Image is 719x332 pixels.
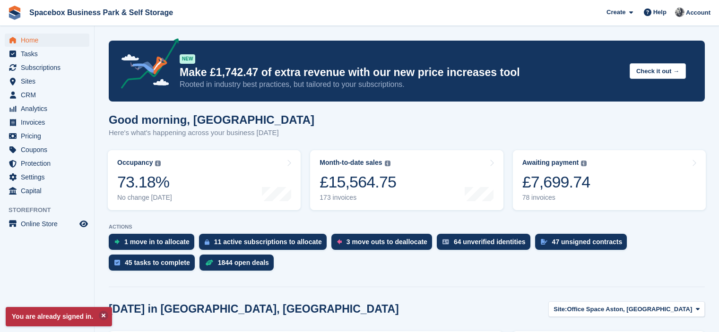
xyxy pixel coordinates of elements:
div: £7,699.74 [522,172,590,192]
span: Subscriptions [21,61,78,74]
img: stora-icon-8386f47178a22dfd0bd8f6a31ec36ba5ce8667c1dd55bd0f319d3a0aa187defe.svg [8,6,22,20]
div: 78 invoices [522,194,590,202]
div: 173 invoices [320,194,396,202]
a: menu [5,129,89,143]
a: menu [5,102,89,115]
div: 1844 open deals [218,259,269,266]
div: NEW [180,54,195,64]
a: 3 move outs to deallocate [331,234,437,255]
span: Analytics [21,102,78,115]
a: menu [5,217,89,230]
span: Tasks [21,47,78,60]
img: task-75834270c22a3079a89374b754ae025e5fb1db73e45f91037f5363f120a921f8.svg [114,260,120,265]
p: ACTIONS [109,224,705,230]
a: menu [5,34,89,47]
button: Check it out → [630,63,686,79]
span: Sites [21,75,78,88]
a: menu [5,88,89,102]
a: menu [5,75,89,88]
img: move_outs_to_deallocate_icon-f764333ba52eb49d3ac5e1228854f67142a1ed5810a6f6cc68b1a99e826820c5.svg [337,239,342,245]
img: icon-info-grey-7440780725fd019a000dd9b08b2336e03edf1995a4989e88bcd33f0948082b44.svg [581,161,587,166]
a: Preview store [78,218,89,230]
span: Invoices [21,116,78,129]
a: 11 active subscriptions to allocate [199,234,331,255]
div: 64 unverified identities [454,238,526,246]
span: Settings [21,170,78,184]
div: Month-to-date sales [320,159,382,167]
a: menu [5,143,89,156]
span: Coupons [21,143,78,156]
p: Make £1,742.47 of extra revenue with our new price increases tool [180,66,622,79]
a: menu [5,184,89,197]
a: Month-to-date sales £15,564.75 173 invoices [310,150,503,210]
a: Occupancy 73.18% No change [DATE] [108,150,301,210]
a: 47 unsigned contracts [535,234,632,255]
div: 3 move outs to deallocate [347,238,427,246]
a: Awaiting payment £7,699.74 78 invoices [513,150,706,210]
span: Help [653,8,667,17]
a: menu [5,47,89,60]
span: Create [606,8,625,17]
button: Site: Office Space Aston, [GEOGRAPHIC_DATA] [548,301,705,317]
h1: Good morning, [GEOGRAPHIC_DATA] [109,113,314,126]
img: active_subscription_to_allocate_icon-d502201f5373d7db506a760aba3b589e785aa758c864c3986d89f69b8ff3... [205,239,209,245]
span: Capital [21,184,78,197]
span: CRM [21,88,78,102]
a: menu [5,157,89,170]
div: No change [DATE] [117,194,172,202]
a: menu [5,170,89,184]
a: 45 tasks to complete [109,255,199,275]
a: 64 unverified identities [437,234,535,255]
div: £15,564.75 [320,172,396,192]
span: Online Store [21,217,78,230]
a: 1844 open deals [199,255,278,275]
div: Occupancy [117,159,153,167]
span: Home [21,34,78,47]
span: Site: [554,305,567,314]
a: menu [5,116,89,129]
div: 45 tasks to complete [125,259,190,266]
span: Protection [21,157,78,170]
div: 11 active subscriptions to allocate [214,238,322,246]
div: 47 unsigned contracts [552,238,623,246]
span: Account [686,8,710,17]
a: Spacebox Business Park & Self Storage [26,5,177,20]
img: verify_identity-adf6edd0f0f0b5bbfe63781bf79b02c33cf7c696d77639b501bdc392416b5a36.svg [442,239,449,245]
img: deal-1b604bf984904fb50ccaf53a9ad4b4a5d6e5aea283cecdc64d6e3604feb123c2.svg [205,259,213,266]
div: Awaiting payment [522,159,579,167]
img: contract_signature_icon-13c848040528278c33f63329250d36e43548de30e8caae1d1a13099fd9432cc5.svg [541,239,547,245]
span: Storefront [9,205,94,215]
h2: [DATE] in [GEOGRAPHIC_DATA], [GEOGRAPHIC_DATA] [109,303,399,315]
p: Rooted in industry best practices, but tailored to your subscriptions. [180,79,622,90]
span: Office Space Aston, [GEOGRAPHIC_DATA] [567,305,692,314]
a: menu [5,61,89,74]
img: icon-info-grey-7440780725fd019a000dd9b08b2336e03edf1995a4989e88bcd33f0948082b44.svg [385,161,390,166]
span: Pricing [21,129,78,143]
div: 1 move in to allocate [124,238,190,246]
p: You are already signed in. [6,307,112,326]
img: move_ins_to_allocate_icon-fdf77a2bb77ea45bf5b3d319d69a93e2d87916cf1d5bf7949dd705db3b84f3ca.svg [114,239,120,245]
p: Here's what's happening across your business [DATE] [109,128,314,138]
img: icon-info-grey-7440780725fd019a000dd9b08b2336e03edf1995a4989e88bcd33f0948082b44.svg [155,161,161,166]
img: price-adjustments-announcement-icon-8257ccfd72463d97f412b2fc003d46551f7dbcb40ab6d574587a9cd5c0d94... [113,38,179,92]
a: 1 move in to allocate [109,234,199,255]
img: SUDIPTA VIRMANI [675,8,684,17]
div: 73.18% [117,172,172,192]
